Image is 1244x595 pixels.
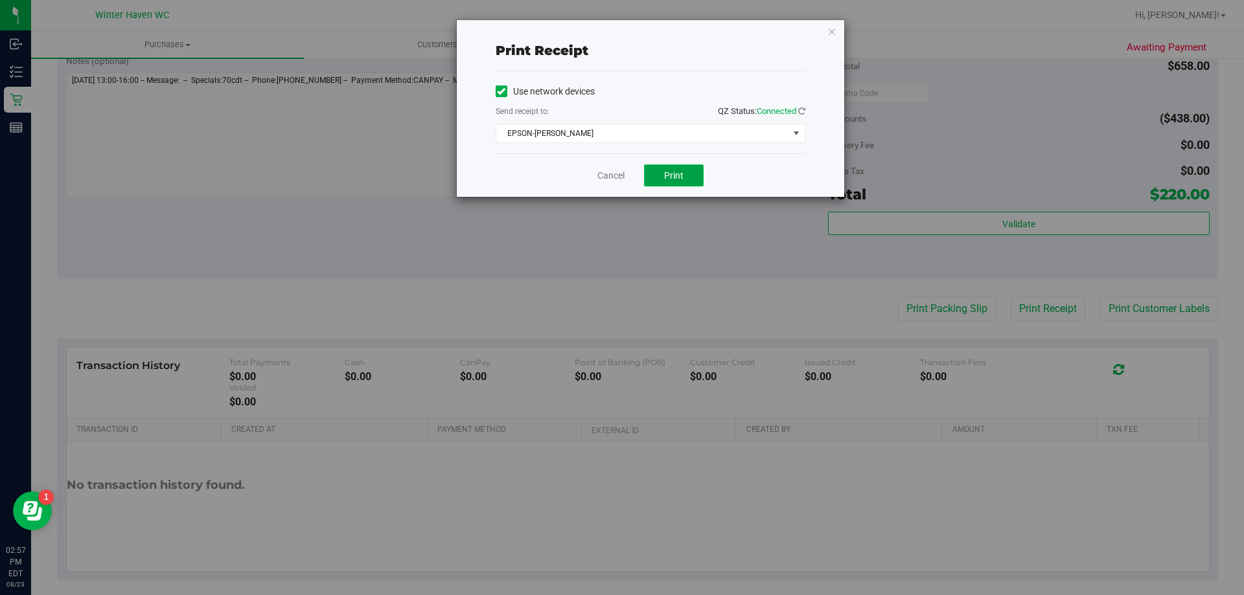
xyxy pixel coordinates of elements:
span: Print [664,170,684,181]
label: Use network devices [496,85,595,98]
span: EPSON-[PERSON_NAME] [496,124,789,142]
iframe: Resource center [13,491,52,530]
span: Print receipt [496,43,588,58]
span: Connected [757,106,796,116]
span: select [788,124,804,142]
iframe: Resource center unread badge [38,489,54,505]
button: Print [644,164,704,186]
label: Send receipt to: [496,106,549,117]
a: Cancel [597,169,625,183]
span: QZ Status: [718,106,805,116]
